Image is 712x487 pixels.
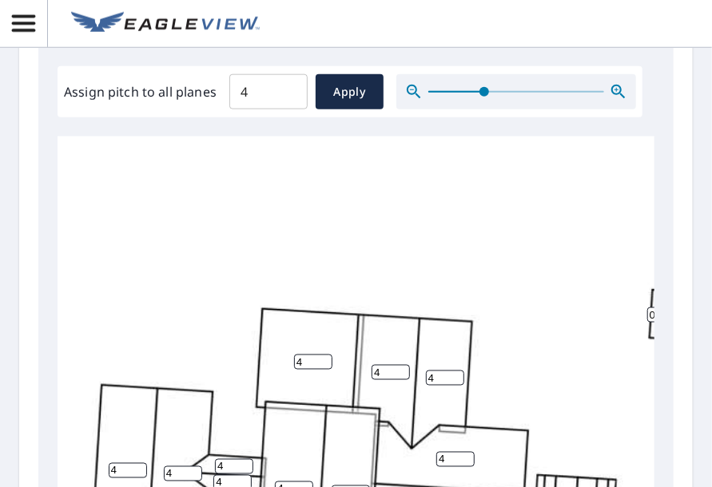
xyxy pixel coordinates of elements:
[316,74,384,109] button: Apply
[328,82,371,102] span: Apply
[229,69,308,114] input: 00.0
[71,12,260,36] img: EV Logo
[62,2,269,46] a: EV Logo
[64,82,217,101] label: Assign pitch to all planes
